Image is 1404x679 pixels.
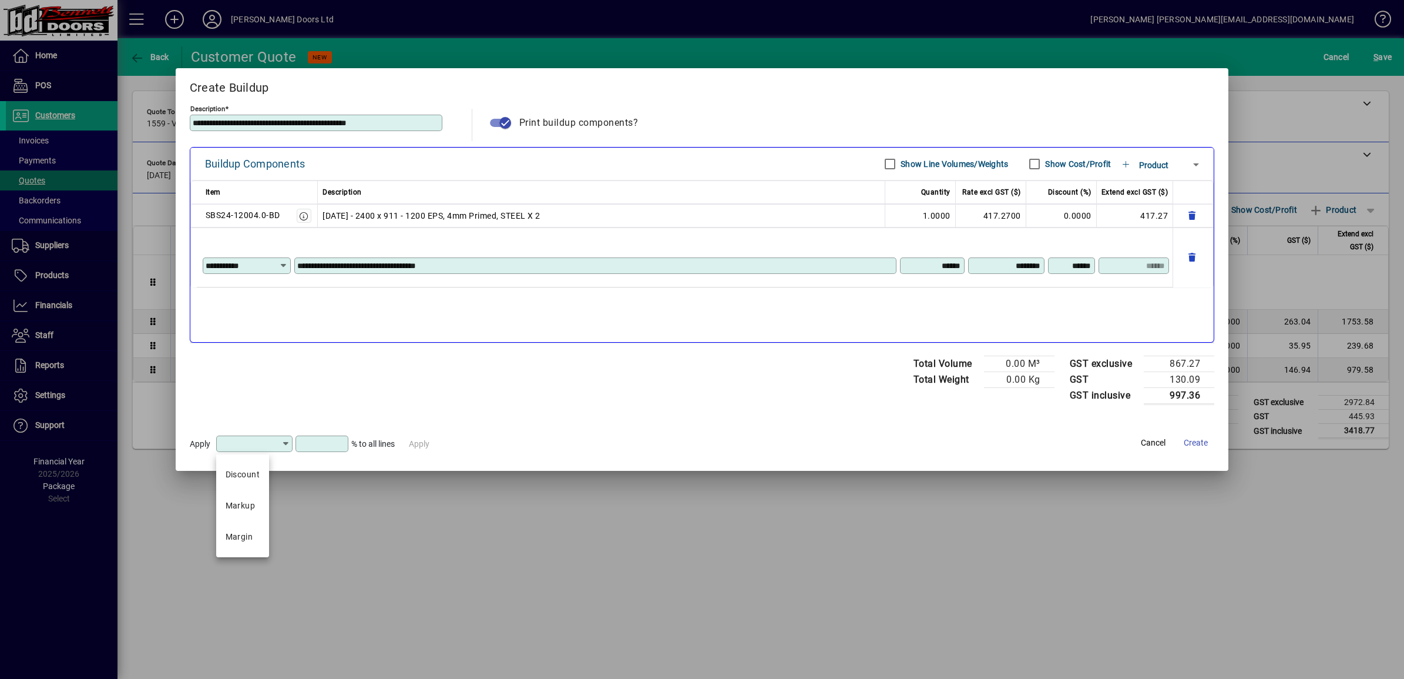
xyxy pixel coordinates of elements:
[1048,185,1091,199] span: Discount (%)
[216,459,270,490] mat-option: Discount
[885,204,956,228] td: 1.0000
[519,117,639,128] span: Print buildup components?
[1141,437,1165,449] span: Cancel
[216,490,270,521] mat-option: Markup
[190,439,210,449] span: Apply
[1064,356,1144,372] td: GST exclusive
[176,68,1229,102] h2: Create Buildup
[1097,204,1174,228] td: 417.27
[1064,387,1144,404] td: GST inclusive
[1134,432,1172,453] button: Cancel
[908,372,984,387] td: Total Weight
[962,185,1021,199] span: Rate excl GST ($)
[323,185,362,199] span: Description
[1139,160,1168,170] span: Product
[960,209,1021,223] div: 417.2700
[984,372,1054,387] td: 0.00 Kg
[1043,158,1111,170] label: Show Cost/Profit
[318,204,885,228] td: [DATE] - 2400 x 911 - 1200 EPS, 4mm Primed, STEEL X 2
[1064,372,1144,387] td: GST
[1177,432,1214,453] button: Create
[226,531,253,543] div: Margin
[226,469,260,481] div: Discount
[1144,372,1214,387] td: 130.09
[1101,185,1168,199] span: Extend excl GST ($)
[1144,356,1214,372] td: 867.27
[921,185,950,199] span: Quantity
[205,155,305,173] div: Buildup Components
[984,356,1054,372] td: 0.00 M³
[190,104,225,112] mat-label: Description
[351,439,395,449] span: % to all lines
[216,521,270,553] mat-option: Margin
[908,356,984,372] td: Total Volume
[206,208,280,222] div: SBS24-12004.0-BD
[226,500,256,512] div: Markup
[898,158,1008,170] label: Show Line Volumes/Weights
[1026,204,1097,228] td: 0.0000
[206,185,221,199] span: Item
[1144,387,1214,404] td: 997.36
[1184,437,1208,449] span: Create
